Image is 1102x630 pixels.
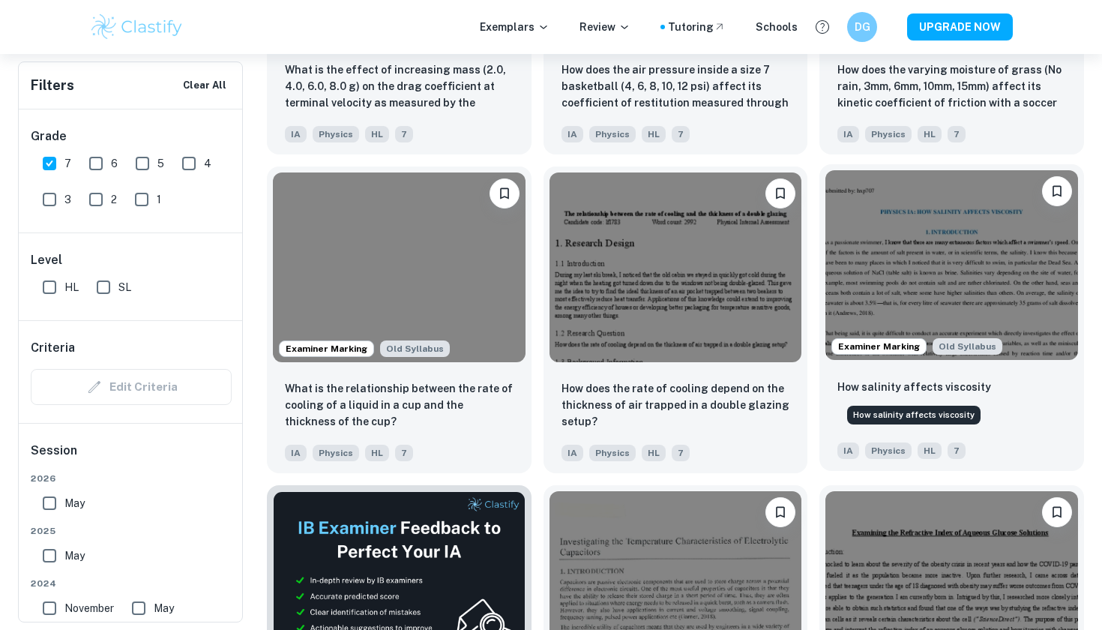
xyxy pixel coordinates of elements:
[31,251,232,269] h6: Level
[89,12,184,42] img: Clastify logo
[561,380,790,430] p: How does the rate of cooling depend on the thickness of air trapped in a double glazing setup?
[64,279,79,295] span: HL
[561,126,583,142] span: IA
[118,279,131,295] span: SL
[64,495,85,511] span: May
[765,497,795,527] button: Bookmark
[948,126,966,142] span: 7
[561,445,583,461] span: IA
[157,191,161,208] span: 1
[365,445,389,461] span: HL
[579,19,630,35] p: Review
[111,191,117,208] span: 2
[544,166,808,472] a: BookmarkHow does the rate of cooling depend on the thickness of air trapped in a double glazing s...
[765,178,795,208] button: Bookmark
[31,339,75,357] h6: Criteria
[933,338,1002,355] div: Starting from the May 2025 session, the Physics IA requirements have changed. It's OK to refer to...
[64,547,85,564] span: May
[933,338,1002,355] span: Old Syllabus
[285,126,307,142] span: IA
[832,340,926,353] span: Examiner Marking
[31,577,232,590] span: 2024
[267,166,532,472] a: Examiner MarkingStarting from the May 2025 session, the Physics IA requirements have changed. It'...
[111,155,118,172] span: 6
[273,172,526,361] img: Physics IA example thumbnail: What is the relationship between the rat
[642,445,666,461] span: HL
[395,126,413,142] span: 7
[490,178,520,208] button: Bookmark
[31,472,232,485] span: 2026
[285,61,514,112] p: What is the effect of increasing mass (2.0, 4.0, 6.0, 8.0 g) on the drag coefficient at terminal ...
[918,442,942,459] span: HL
[395,445,413,461] span: 7
[64,600,114,616] span: November
[64,191,71,208] span: 3
[948,442,966,459] span: 7
[589,126,636,142] span: Physics
[550,172,802,361] img: Physics IA example thumbnail: How does the rate of cooling depend on t
[918,126,942,142] span: HL
[179,74,230,97] button: Clear All
[380,340,450,357] span: Old Syllabus
[561,61,790,112] p: How does the air pressure inside a size 7 basketball (4, 6, 8, 10, 12 psi) affect its coefficient...
[825,170,1078,359] img: Physics IA example thumbnail: How salinity affects viscosity
[285,380,514,430] p: What is the relationship between the rate of cooling of a liquid in a cup and the thickness of th...
[313,445,359,461] span: Physics
[837,61,1066,112] p: How does the varying moisture of grass (No rain, 3mm, 6mm, 10mm, 15mm) affect its kinetic coeffic...
[810,14,835,40] button: Help and Feedback
[31,127,232,145] h6: Grade
[672,126,690,142] span: 7
[756,19,798,35] a: Schools
[589,445,636,461] span: Physics
[847,12,877,42] button: DG
[154,600,174,616] span: May
[31,369,232,405] div: Criteria filters are unavailable when searching by topic
[157,155,164,172] span: 5
[204,155,211,172] span: 4
[285,445,307,461] span: IA
[837,442,859,459] span: IA
[865,126,912,142] span: Physics
[847,406,981,424] div: How salinity affects viscosity
[668,19,726,35] a: Tutoring
[280,342,373,355] span: Examiner Marking
[31,442,232,472] h6: Session
[819,166,1084,472] a: Examiner MarkingStarting from the May 2025 session, the Physics IA requirements have changed. It'...
[854,19,871,35] h6: DG
[480,19,550,35] p: Exemplars
[837,126,859,142] span: IA
[1042,176,1072,206] button: Bookmark
[31,75,74,96] h6: Filters
[642,126,666,142] span: HL
[672,445,690,461] span: 7
[31,524,232,538] span: 2025
[837,379,991,395] p: How salinity affects viscosity
[907,13,1013,40] button: UPGRADE NOW
[365,126,389,142] span: HL
[1042,497,1072,527] button: Bookmark
[865,442,912,459] span: Physics
[64,155,71,172] span: 7
[380,340,450,357] div: Starting from the May 2025 session, the Physics IA requirements have changed. It's OK to refer to...
[313,126,359,142] span: Physics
